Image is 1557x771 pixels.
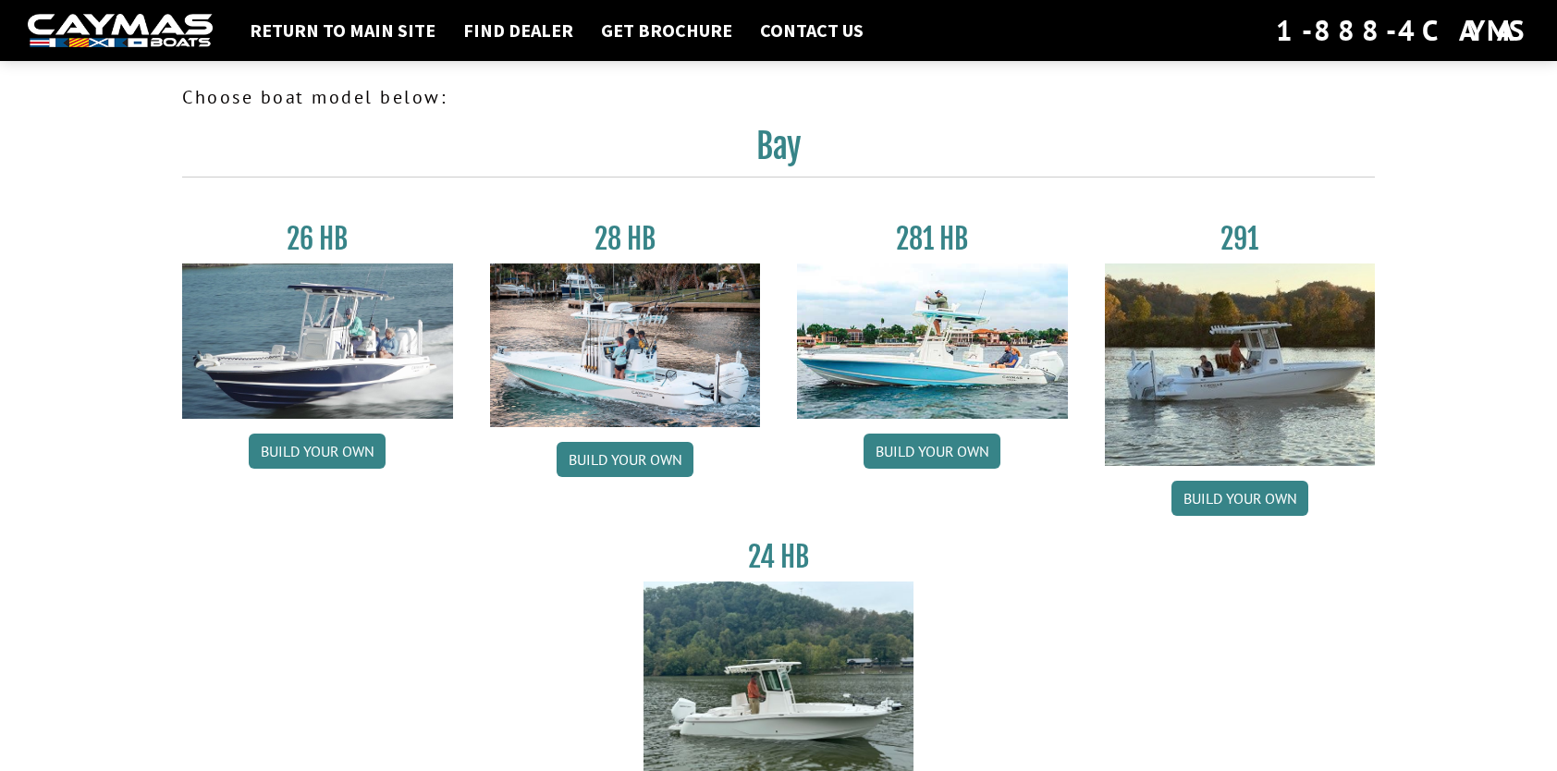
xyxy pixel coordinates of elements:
[182,126,1375,177] h2: Bay
[490,263,761,427] img: 28_hb_thumbnail_for_caymas_connect.jpg
[592,18,742,43] a: Get Brochure
[1276,10,1529,51] div: 1-888-4CAYMAS
[864,434,1000,469] a: Build your own
[1171,481,1308,516] a: Build your own
[28,14,213,48] img: white-logo-c9c8dbefe5ff5ceceb0f0178aa75bf4bb51f6bca0971e226c86eb53dfe498488.png
[751,18,873,43] a: Contact Us
[240,18,445,43] a: Return to main site
[182,263,453,419] img: 26_new_photo_resized.jpg
[490,222,761,256] h3: 28 HB
[454,18,582,43] a: Find Dealer
[797,263,1068,419] img: 28-hb-twin.jpg
[644,540,914,574] h3: 24 HB
[182,222,453,256] h3: 26 HB
[557,442,693,477] a: Build your own
[249,434,386,469] a: Build your own
[182,83,1375,111] p: Choose boat model below:
[797,222,1068,256] h3: 281 HB
[1105,263,1376,466] img: 291_Thumbnail.jpg
[1105,222,1376,256] h3: 291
